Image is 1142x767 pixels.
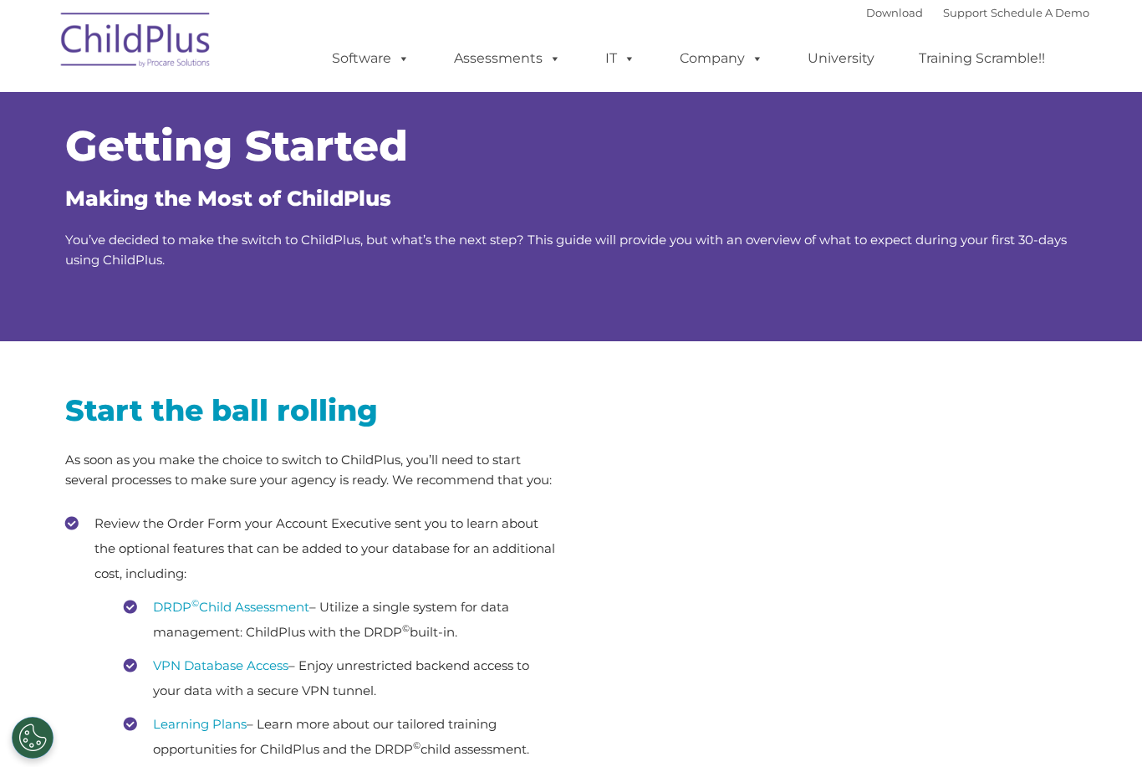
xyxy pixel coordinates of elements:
[12,717,54,759] button: Cookies Settings
[413,739,421,751] sup: ©
[437,42,578,75] a: Assessments
[866,6,1089,19] font: |
[65,450,558,490] p: As soon as you make the choice to switch to ChildPlus, you’ll need to start several processes to ...
[315,42,426,75] a: Software
[866,6,923,19] a: Download
[153,599,309,615] a: DRDP©Child Assessment
[65,120,408,171] span: Getting Started
[65,391,558,429] h2: Start the ball rolling
[589,42,652,75] a: IT
[153,657,288,673] a: VPN Database Access
[65,186,391,211] span: Making the Most of ChildPlus
[53,1,220,84] img: ChildPlus by Procare Solutions
[191,597,199,609] sup: ©
[124,595,558,645] li: – Utilize a single system for data management: ChildPlus with the DRDP built-in.
[791,42,891,75] a: University
[991,6,1089,19] a: Schedule A Demo
[902,42,1062,75] a: Training Scramble!!
[402,622,410,634] sup: ©
[65,232,1067,268] span: You’ve decided to make the switch to ChildPlus, but what’s the next step? This guide will provide...
[663,42,780,75] a: Company
[124,653,558,703] li: – Enjoy unrestricted backend access to your data with a secure VPN tunnel.
[943,6,987,19] a: Support
[153,716,247,732] a: Learning Plans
